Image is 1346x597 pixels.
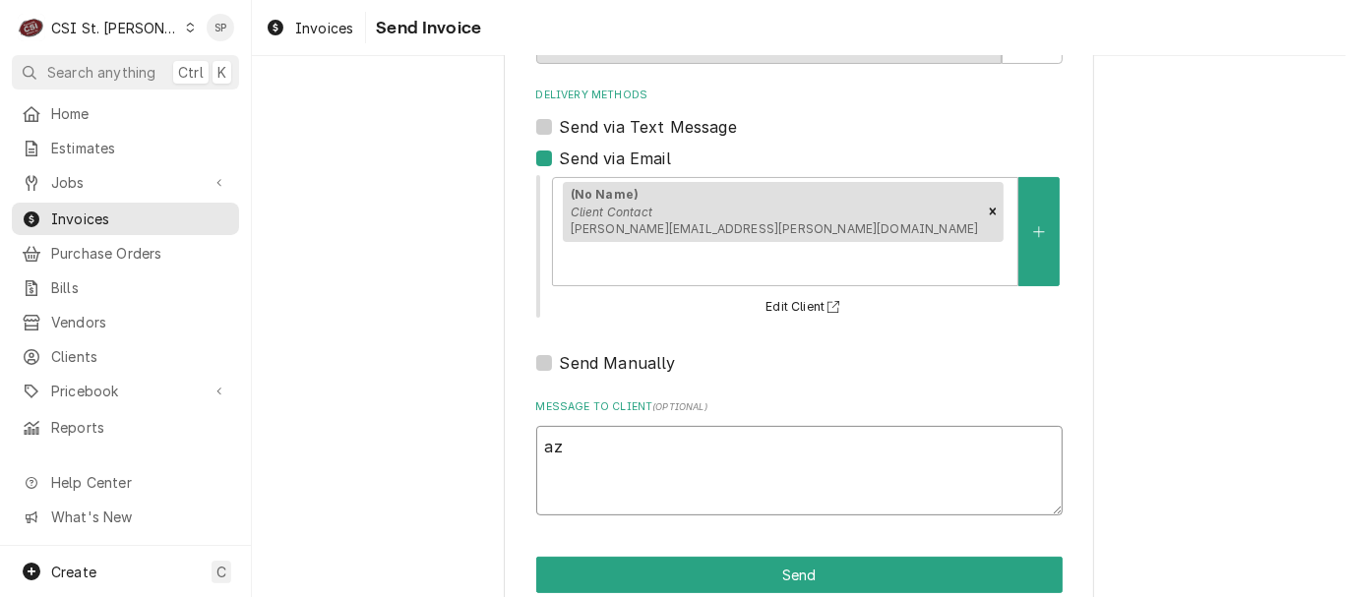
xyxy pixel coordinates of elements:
[51,103,229,124] span: Home
[207,14,234,41] div: Shelley Politte's Avatar
[12,340,239,373] a: Clients
[295,18,353,38] span: Invoices
[571,187,639,202] strong: (No Name)
[536,557,1063,593] div: Button Group Row
[370,15,481,41] span: Send Invoice
[51,381,200,401] span: Pricebook
[12,203,239,235] a: Invoices
[12,306,239,338] a: Vendors
[536,557,1063,593] button: Send
[571,221,979,236] span: [PERSON_NAME][EMAIL_ADDRESS][PERSON_NAME][DOMAIN_NAME]
[18,14,45,41] div: C
[51,346,229,367] span: Clients
[51,507,227,527] span: What's New
[12,466,239,499] a: Go to Help Center
[560,147,671,170] label: Send via Email
[536,399,1063,515] div: Message to Client
[1018,177,1060,286] button: Create New Contact
[12,375,239,407] a: Go to Pricebook
[536,426,1063,515] textarea: az
[12,166,239,199] a: Go to Jobs
[12,237,239,269] a: Purchase Orders
[536,399,1063,415] label: Message to Client
[1033,225,1045,239] svg: Create New Contact
[560,351,676,375] label: Send Manually
[47,62,155,83] span: Search anything
[12,271,239,304] a: Bills
[51,138,229,158] span: Estimates
[51,209,229,229] span: Invoices
[51,417,229,438] span: Reports
[51,172,200,193] span: Jobs
[652,401,707,412] span: ( optional )
[12,97,239,130] a: Home
[536,88,1063,103] label: Delivery Methods
[51,18,179,38] div: CSI St. [PERSON_NAME]
[216,562,226,582] span: C
[12,132,239,164] a: Estimates
[207,14,234,41] div: SP
[51,472,227,493] span: Help Center
[178,62,204,83] span: Ctrl
[51,243,229,264] span: Purchase Orders
[560,115,737,139] label: Send via Text Message
[51,564,96,580] span: Create
[12,55,239,90] button: Search anythingCtrlK
[12,411,239,444] a: Reports
[217,62,226,83] span: K
[982,182,1004,243] div: Remove [object Object]
[536,557,1063,593] div: Button Group
[258,12,361,44] a: Invoices
[763,295,848,320] button: Edit Client
[536,88,1063,375] div: Delivery Methods
[12,501,239,533] a: Go to What's New
[51,312,229,332] span: Vendors
[51,277,229,298] span: Bills
[571,205,652,219] em: Client Contact
[18,14,45,41] div: CSI St. Louis's Avatar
